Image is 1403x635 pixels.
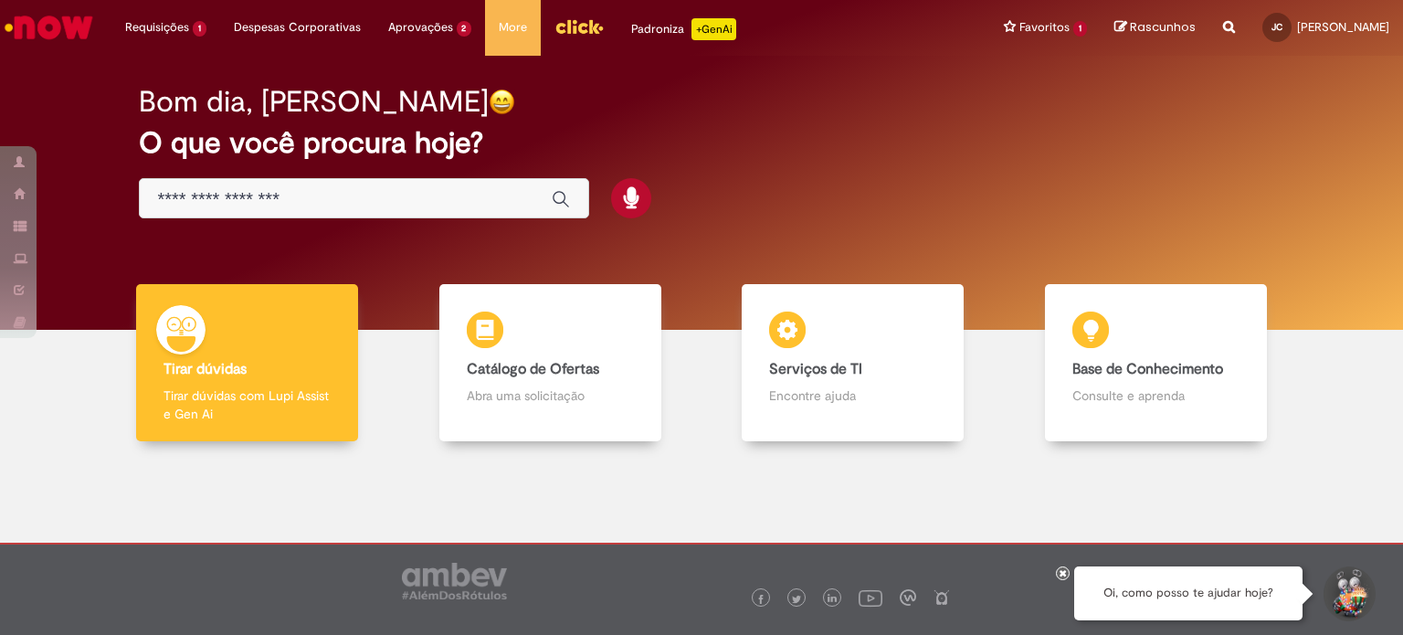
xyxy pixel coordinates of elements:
[388,18,453,37] span: Aprovações
[164,386,331,423] p: Tirar dúvidas com Lupi Assist e Gen Ai
[934,589,950,606] img: logo_footer_naosei.png
[1019,18,1070,37] span: Favoritos
[859,586,882,609] img: logo_footer_youtube.png
[234,18,361,37] span: Despesas Corporativas
[139,86,489,118] h2: Bom dia, [PERSON_NAME]
[96,284,399,442] a: Tirar dúvidas Tirar dúvidas com Lupi Assist e Gen Ai
[1072,386,1239,405] p: Consulte e aprenda
[769,386,936,405] p: Encontre ajuda
[1072,360,1223,378] b: Base de Conhecimento
[792,595,801,604] img: logo_footer_twitter.png
[554,13,604,40] img: click_logo_yellow_360x200.png
[499,18,527,37] span: More
[139,127,1265,159] h2: O que você procura hoje?
[1005,284,1308,442] a: Base de Conhecimento Consulte e aprenda
[1297,19,1389,35] span: [PERSON_NAME]
[1073,21,1087,37] span: 1
[467,386,634,405] p: Abra uma solicitação
[701,284,1005,442] a: Serviços de TI Encontre ajuda
[769,360,862,378] b: Serviços de TI
[1074,566,1303,620] div: Oi, como posso te ajudar hoje?
[1130,18,1196,36] span: Rascunhos
[125,18,189,37] span: Requisições
[457,21,472,37] span: 2
[1271,21,1282,33] span: JC
[399,284,702,442] a: Catálogo de Ofertas Abra uma solicitação
[756,595,765,604] img: logo_footer_facebook.png
[489,89,515,115] img: happy-face.png
[402,563,507,599] img: logo_footer_ambev_rotulo_gray.png
[828,594,837,605] img: logo_footer_linkedin.png
[1321,566,1376,621] button: Iniciar Conversa de Suporte
[193,21,206,37] span: 1
[467,360,599,378] b: Catálogo de Ofertas
[631,18,736,40] div: Padroniza
[164,360,247,378] b: Tirar dúvidas
[1114,19,1196,37] a: Rascunhos
[2,9,96,46] img: ServiceNow
[691,18,736,40] p: +GenAi
[900,589,916,606] img: logo_footer_workplace.png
